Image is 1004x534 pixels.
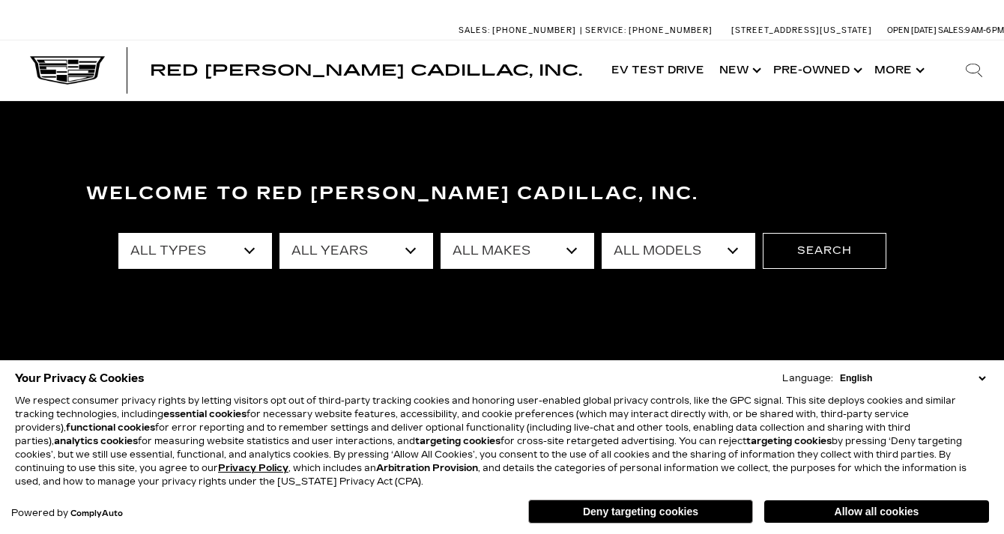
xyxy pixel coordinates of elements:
strong: functional cookies [66,422,155,433]
a: Service: [PHONE_NUMBER] [580,26,716,34]
span: Sales: [938,25,965,35]
a: ComplyAuto [70,509,123,518]
span: Sales: [459,25,490,35]
h3: Welcome to Red [PERSON_NAME] Cadillac, Inc. [86,179,918,209]
button: Search [763,233,886,269]
a: EV Test Drive [604,40,712,100]
span: [PHONE_NUMBER] [629,25,713,35]
div: Powered by [11,509,123,518]
a: Sales: [PHONE_NUMBER] [459,26,580,34]
strong: analytics cookies [54,436,138,446]
span: [PHONE_NUMBER] [492,25,576,35]
strong: essential cookies [163,409,247,419]
span: Service: [585,25,626,35]
select: Filter by year [279,233,433,269]
p: We respect consumer privacy rights by letting visitors opt out of third-party tracking cookies an... [15,394,989,488]
span: 9 AM-6 PM [965,25,1004,35]
select: Filter by model [602,233,755,269]
button: Allow all cookies [764,500,989,523]
a: [STREET_ADDRESS][US_STATE] [731,25,872,35]
strong: Arbitration Provision [376,463,478,473]
a: Privacy Policy [218,463,288,473]
span: Your Privacy & Cookies [15,368,145,389]
strong: targeting cookies [415,436,501,446]
select: Filter by make [441,233,594,269]
a: Pre-Owned [766,40,867,100]
strong: targeting cookies [746,436,832,446]
select: Filter by type [118,233,272,269]
button: Deny targeting cookies [528,500,753,524]
span: Open [DATE] [887,25,937,35]
a: New [712,40,766,100]
img: Cadillac Dark Logo with Cadillac White Text [30,56,105,85]
button: More [867,40,929,100]
div: Language: [782,374,833,383]
select: Language Select [836,371,989,385]
span: Red [PERSON_NAME] Cadillac, Inc. [150,61,582,79]
a: Red [PERSON_NAME] Cadillac, Inc. [150,63,582,78]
